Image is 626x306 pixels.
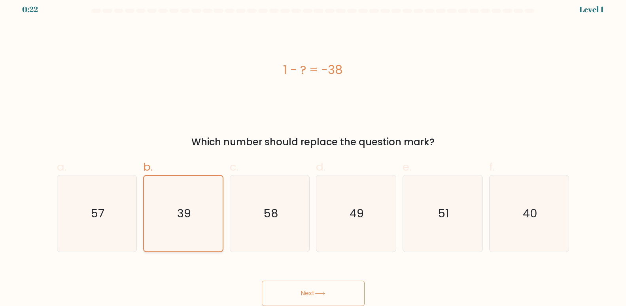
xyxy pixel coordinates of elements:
div: Level 1 [579,4,604,15]
span: e. [403,159,411,175]
div: 1 - ? = -38 [57,61,569,79]
text: 51 [438,206,449,222]
text: 39 [177,205,191,221]
text: 57 [91,206,104,222]
div: Which number should replace the question mark? [62,135,565,149]
span: d. [316,159,325,175]
span: a. [57,159,66,175]
text: 58 [263,206,278,222]
span: c. [230,159,238,175]
text: 49 [350,206,364,222]
div: 0:22 [22,4,38,15]
text: 40 [523,206,537,222]
button: Next [262,281,365,306]
span: f. [489,159,495,175]
span: b. [143,159,153,175]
